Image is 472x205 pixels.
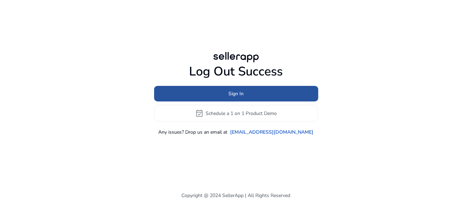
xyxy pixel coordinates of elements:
span: event_available [195,109,204,117]
h1: Log Out Success [154,64,318,79]
a: [EMAIL_ADDRESS][DOMAIN_NAME] [230,128,314,136]
button: event_availableSchedule a 1 on 1 Product Demo [154,105,318,122]
button: Sign In [154,86,318,101]
span: Sign In [228,90,244,97]
p: Any issues? Drop us an email at [159,128,228,136]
